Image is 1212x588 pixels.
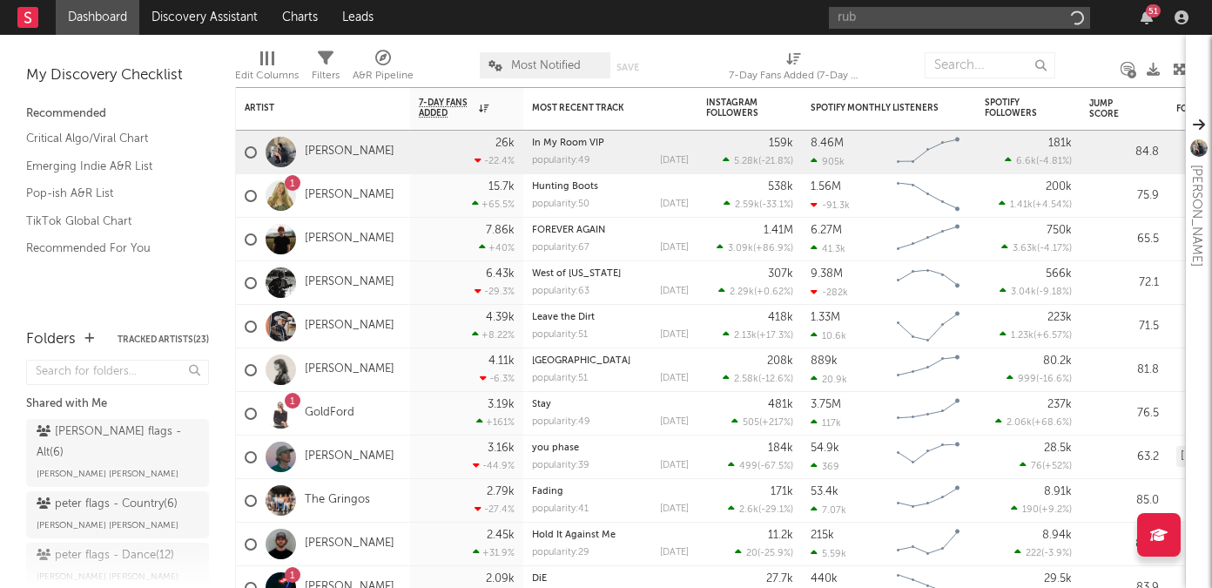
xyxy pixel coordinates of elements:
[660,199,689,209] div: [DATE]
[26,394,209,415] div: Shared with Me
[532,487,689,497] div: Fading
[1089,447,1159,468] div: 63.2
[475,155,515,166] div: -22.4 %
[1036,331,1069,341] span: +6.57 %
[486,573,515,585] div: 2.09k
[1016,157,1036,166] span: 6.6k
[771,486,793,497] div: 171k
[353,65,414,86] div: A&R Pipeline
[532,313,595,322] a: Leave the Dirt
[479,242,515,253] div: +40 %
[532,400,551,409] a: Stay
[532,443,579,453] a: you phase
[995,416,1072,428] div: ( )
[1089,142,1159,163] div: 84.8
[734,157,758,166] span: 5.28k
[532,182,598,192] a: Hunting Boots
[305,449,394,464] a: [PERSON_NAME]
[419,98,475,118] span: 7-Day Fans Added
[532,139,689,148] div: In My Room VIP
[757,287,791,297] span: +0.62 %
[889,392,967,436] svg: Chart title
[1001,242,1072,253] div: ( )
[1005,155,1072,166] div: ( )
[660,287,689,296] div: [DATE]
[1007,418,1032,428] span: 2.06k
[761,375,791,384] span: -12.6 %
[889,218,967,261] svg: Chart title
[312,65,340,86] div: Filters
[889,348,967,392] svg: Chart title
[889,479,967,523] svg: Chart title
[532,417,590,427] div: popularity: 49
[1089,229,1159,250] div: 65.5
[532,182,689,192] div: Hunting Boots
[532,330,588,340] div: popularity: 51
[761,505,791,515] span: -29.1 %
[889,174,967,218] svg: Chart title
[532,226,689,235] div: FOREVER AGAIN
[532,531,616,540] a: Hold It Against Me
[660,374,689,383] div: [DATE]
[829,7,1090,29] input: Search for artists
[487,530,515,541] div: 2.45k
[473,460,515,471] div: -44.9 %
[26,184,192,203] a: Pop-ish A&R List
[811,573,838,585] div: 440k
[532,487,563,497] a: Fading
[532,103,663,113] div: Most Recent Track
[811,268,843,280] div: 9.38M
[811,225,842,236] div: 6.27M
[1043,355,1072,367] div: 80.2k
[305,362,394,377] a: [PERSON_NAME]
[305,493,370,508] a: The Gringos
[1011,287,1036,297] span: 3.04k
[1035,200,1069,210] span: +4.54 %
[37,545,174,566] div: peter flags - Dance ( 12 )
[37,515,178,536] span: [PERSON_NAME] [PERSON_NAME]
[475,286,515,297] div: -29.3 %
[305,319,394,334] a: [PERSON_NAME]
[768,312,793,323] div: 418k
[26,157,192,176] a: Emerging Indie A&R List
[723,329,793,341] div: ( )
[1034,418,1069,428] span: +68.6 %
[1044,573,1072,585] div: 29.5k
[811,103,941,113] div: Spotify Monthly Listeners
[768,268,793,280] div: 307k
[811,287,848,298] div: -282k
[26,65,209,86] div: My Discovery Checklist
[1089,534,1159,555] div: 84.9
[811,461,839,472] div: 369
[768,530,793,541] div: 11.2k
[37,422,194,463] div: [PERSON_NAME] flags - Alt ( 6 )
[735,200,759,210] span: 2.59k
[1039,375,1069,384] span: -16.6 %
[488,181,515,193] div: 15.7k
[532,199,589,209] div: popularity: 50
[889,305,967,348] svg: Chart title
[1026,549,1041,558] span: 222
[734,331,757,341] span: 2.13k
[1020,460,1072,471] div: ( )
[728,244,753,253] span: 3.09k
[811,156,845,167] div: 905k
[660,417,689,427] div: [DATE]
[37,494,178,515] div: peter flags - Country ( 6 )
[1013,244,1037,253] span: 3.63k
[811,399,841,410] div: 3.75M
[1186,165,1207,267] div: [PERSON_NAME]
[26,491,209,538] a: peter flags - Country(6)[PERSON_NAME] [PERSON_NAME]
[472,199,515,210] div: +65.5 %
[811,181,841,193] div: 1.56M
[480,373,515,384] div: -6.3 %
[889,436,967,479] svg: Chart title
[1042,530,1072,541] div: 8.94k
[1146,4,1161,17] div: 51
[889,131,967,174] svg: Chart title
[532,139,604,148] a: In My Room VIP
[1000,329,1072,341] div: ( )
[985,98,1046,118] div: Spotify Followers
[999,199,1072,210] div: ( )
[735,547,793,558] div: ( )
